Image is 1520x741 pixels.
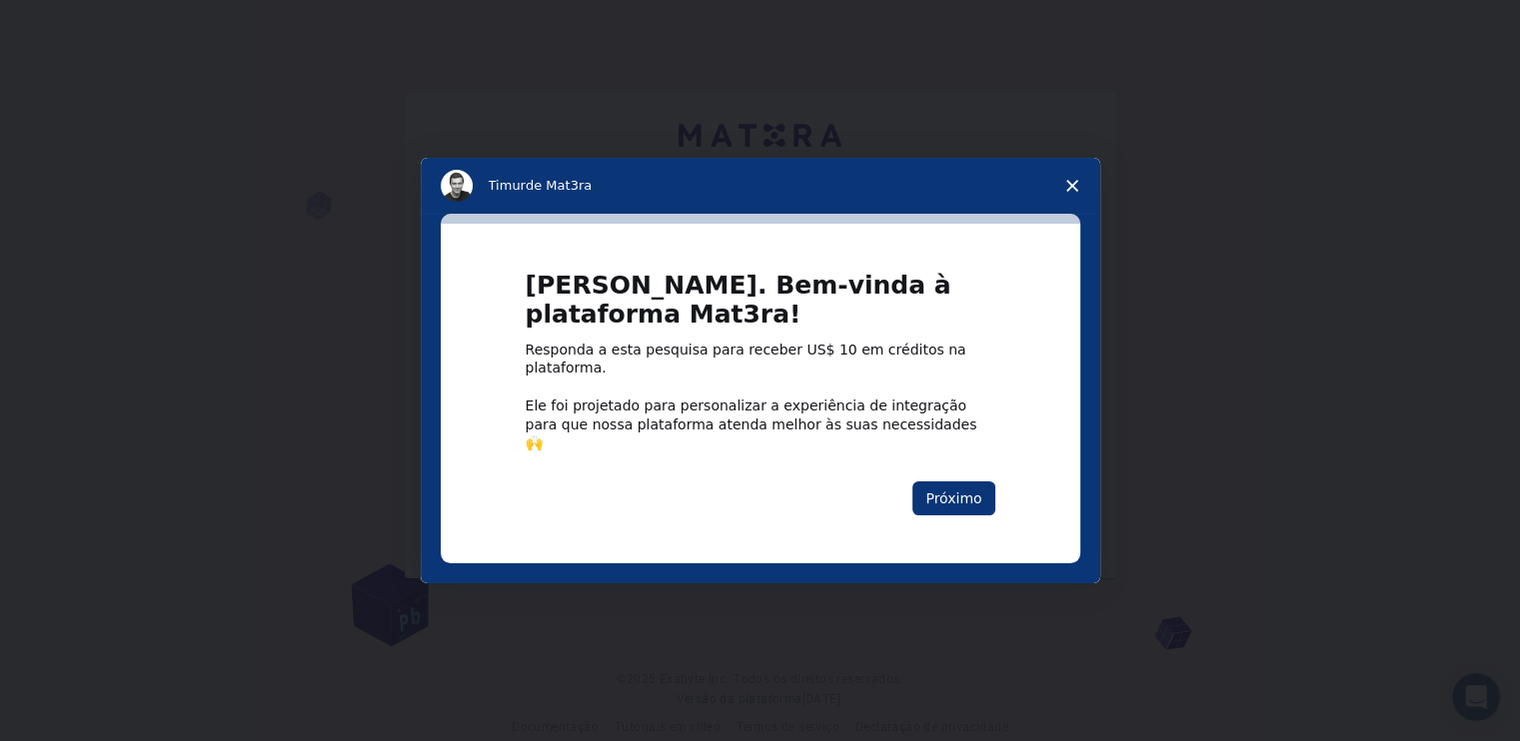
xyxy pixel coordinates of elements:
[526,342,966,375] font: Responda a esta pesquisa para receber US$ 10 em créditos na plataforma.
[1044,158,1100,214] span: Fechar pesquisa
[489,178,526,193] font: Timur
[441,170,473,202] img: Imagem de perfil de Timur
[526,178,592,193] font: de Mat3ra
[40,14,111,32] span: Suporte
[912,481,994,515] button: Próximo
[526,271,951,329] font: [PERSON_NAME]. Bem-vinda à plataforma Mat3ra!
[526,397,977,449] font: Ele foi projetado para personalizar a experiência de integração para que nossa plataforma atenda ...
[925,490,981,506] font: Próximo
